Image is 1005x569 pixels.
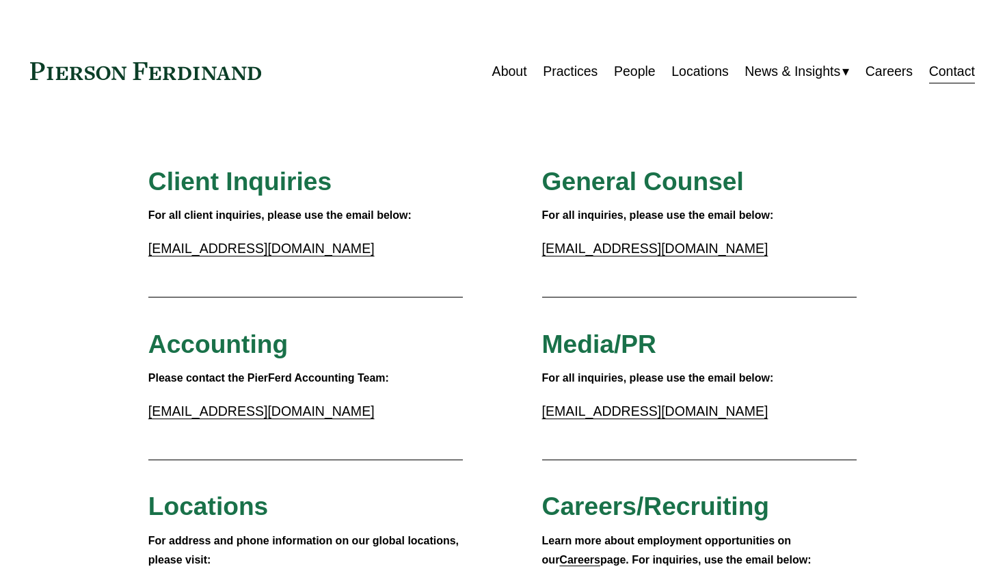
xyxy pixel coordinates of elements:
[148,492,268,520] span: Locations
[542,241,768,256] a: [EMAIL_ADDRESS][DOMAIN_NAME]
[148,330,288,358] span: Accounting
[542,535,794,566] strong: Learn more about employment opportunities on our
[148,209,412,221] strong: For all client inquiries, please use the email below:
[542,209,774,221] strong: For all inquiries, please use the email below:
[559,554,600,566] a: Careers
[542,403,768,419] a: [EMAIL_ADDRESS][DOMAIN_NAME]
[600,554,812,566] strong: page. For inquiries, use the email below:
[929,58,975,85] a: Contact
[614,58,656,85] a: People
[671,58,729,85] a: Locations
[148,167,332,196] span: Client Inquiries
[543,58,598,85] a: Practices
[542,372,774,384] strong: For all inquiries, please use the email below:
[745,58,849,85] a: folder dropdown
[542,492,769,520] span: Careers/Recruiting
[148,535,462,566] strong: For address and phone information on our global locations, please visit:
[542,167,744,196] span: General Counsel
[148,403,375,419] a: [EMAIL_ADDRESS][DOMAIN_NAME]
[148,372,389,384] strong: Please contact the PierFerd Accounting Team:
[492,58,527,85] a: About
[745,59,840,83] span: News & Insights
[542,330,656,358] span: Media/PR
[148,241,375,256] a: [EMAIL_ADDRESS][DOMAIN_NAME]
[866,58,913,85] a: Careers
